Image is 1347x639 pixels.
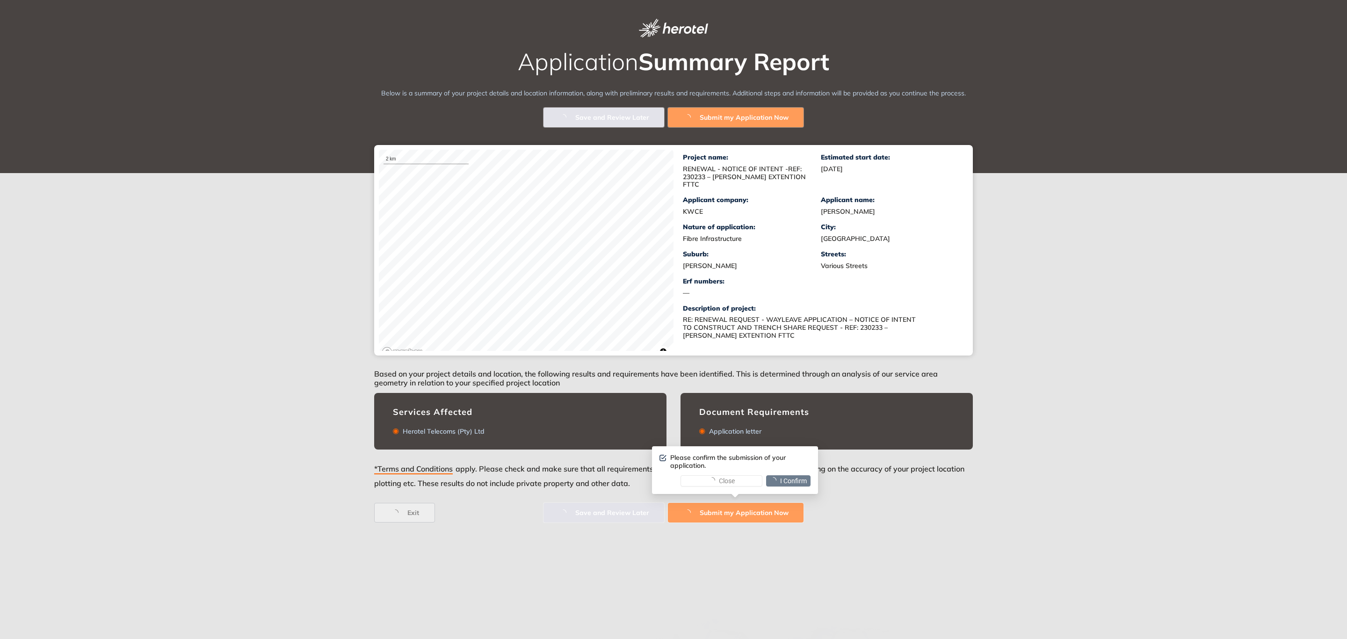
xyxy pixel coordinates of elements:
span: Toggle attribution [660,347,666,357]
div: City: [821,223,959,231]
span: loading [770,477,780,484]
button: *Terms and Conditions [374,461,456,478]
div: Various Streets [821,262,959,270]
div: Suburb: [683,250,821,258]
div: Below is a summary of your project details and location information, along with preliminary resul... [374,88,973,98]
div: apply. Please check and make sure that all requirements have been met. Deviations may occur depen... [374,461,973,503]
button: Submit my Application Now [668,108,804,127]
div: Services Affected [393,407,648,417]
span: Summary Report [638,47,829,76]
div: [DATE] [821,165,959,173]
div: Please confirm the submission of your application. [670,454,811,470]
span: I Confirm [780,476,807,486]
button: Exit [374,503,435,523]
span: loading [683,509,700,516]
h2: Application [374,49,973,74]
div: Applicant company: [683,196,821,204]
div: RE: RENEWAL REQUEST - WAYLEAVE APPLICATION – NOTICE OF INTENT TO CONSTRUCT AND TRENCH SHARE REQUE... [683,316,917,339]
div: [PERSON_NAME] [683,262,821,270]
span: loading [391,509,407,516]
div: Project name: [683,153,821,161]
span: Exit [407,508,419,518]
div: 2 km [384,154,469,164]
a: Mapbox logo [382,347,423,357]
canvas: Map [379,150,673,360]
div: Document Requirements [699,407,954,417]
div: [PERSON_NAME] [821,208,959,216]
span: Submit my Application Now [700,112,789,123]
span: loading [683,114,700,121]
span: Submit my Application Now [700,508,789,518]
div: Estimated start date: [821,153,959,161]
div: [GEOGRAPHIC_DATA] [821,235,959,243]
div: RENEWAL - NOTICE OF INTENT -REF: 230233 – [PERSON_NAME] EXTENTION FTTC [683,165,821,189]
span: loading [709,477,719,484]
div: Nature of application: [683,223,821,231]
button: Submit my Application Now [668,503,804,523]
div: Application letter [705,428,761,436]
button: Close [681,475,762,487]
div: Applicant name: [821,196,959,204]
img: logo [639,19,708,37]
button: I Confirm [766,475,811,487]
div: Streets: [821,250,959,258]
div: Description of project: [683,305,959,312]
span: *Terms and Conditions [374,465,453,474]
div: Based on your project details and location, the following results and requirements have been iden... [374,356,973,393]
div: Fibre Infrastructure [683,235,821,243]
div: Erf numbers: [683,277,821,285]
div: — [683,289,821,297]
div: Herotel Telecoms (Pty) Ltd [399,428,485,436]
div: KWCE [683,208,821,216]
span: Close [719,476,735,486]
